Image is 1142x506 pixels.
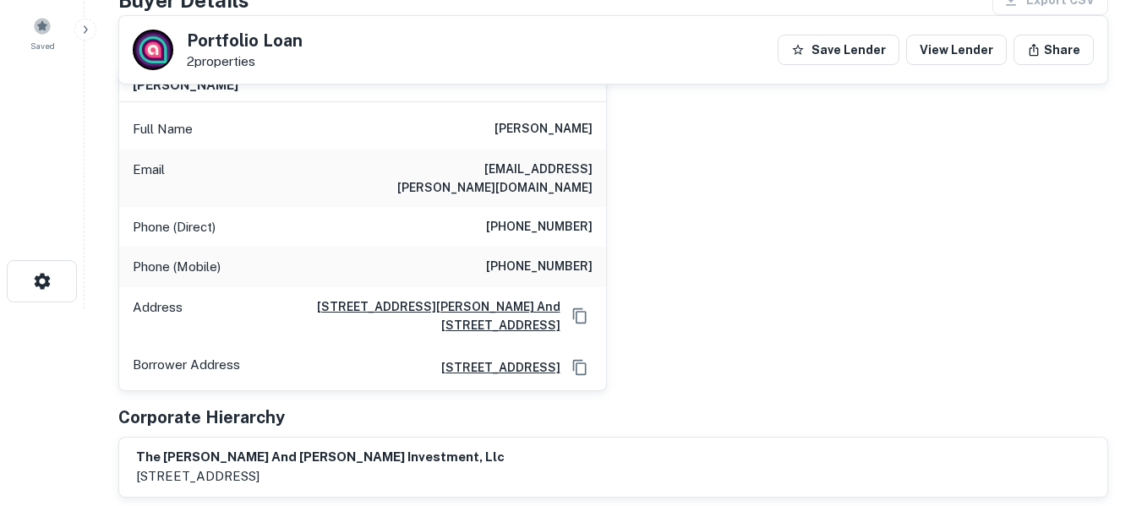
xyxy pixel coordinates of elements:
a: Saved [5,10,79,56]
button: Share [1014,35,1094,65]
iframe: Chat Widget [1057,371,1142,452]
p: 2 properties [187,54,303,69]
h6: the [PERSON_NAME] and [PERSON_NAME] investment, llc [136,448,505,467]
h6: [EMAIL_ADDRESS][PERSON_NAME][DOMAIN_NAME] [390,160,593,197]
p: Address [133,297,183,335]
h6: [PERSON_NAME] [133,76,238,95]
p: [STREET_ADDRESS] [136,466,505,487]
button: Copy Address [567,355,593,380]
button: Copy Address [567,303,593,329]
a: [STREET_ADDRESS][PERSON_NAME] And [STREET_ADDRESS] [189,297,560,335]
a: [STREET_ADDRESS] [428,358,560,377]
a: View Lender [906,35,1007,65]
h6: [PHONE_NUMBER] [486,217,593,237]
h6: [PHONE_NUMBER] [486,257,593,277]
p: Borrower Address [133,355,240,380]
h5: Corporate Hierarchy [118,405,285,430]
p: Phone (Direct) [133,217,216,237]
span: Saved [30,39,55,52]
p: Full Name [133,119,193,139]
h5: Portfolio Loan [187,32,303,49]
p: Email [133,160,165,197]
button: Save Lender [778,35,899,65]
p: Phone (Mobile) [133,257,221,277]
h6: [PERSON_NAME] [495,119,593,139]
